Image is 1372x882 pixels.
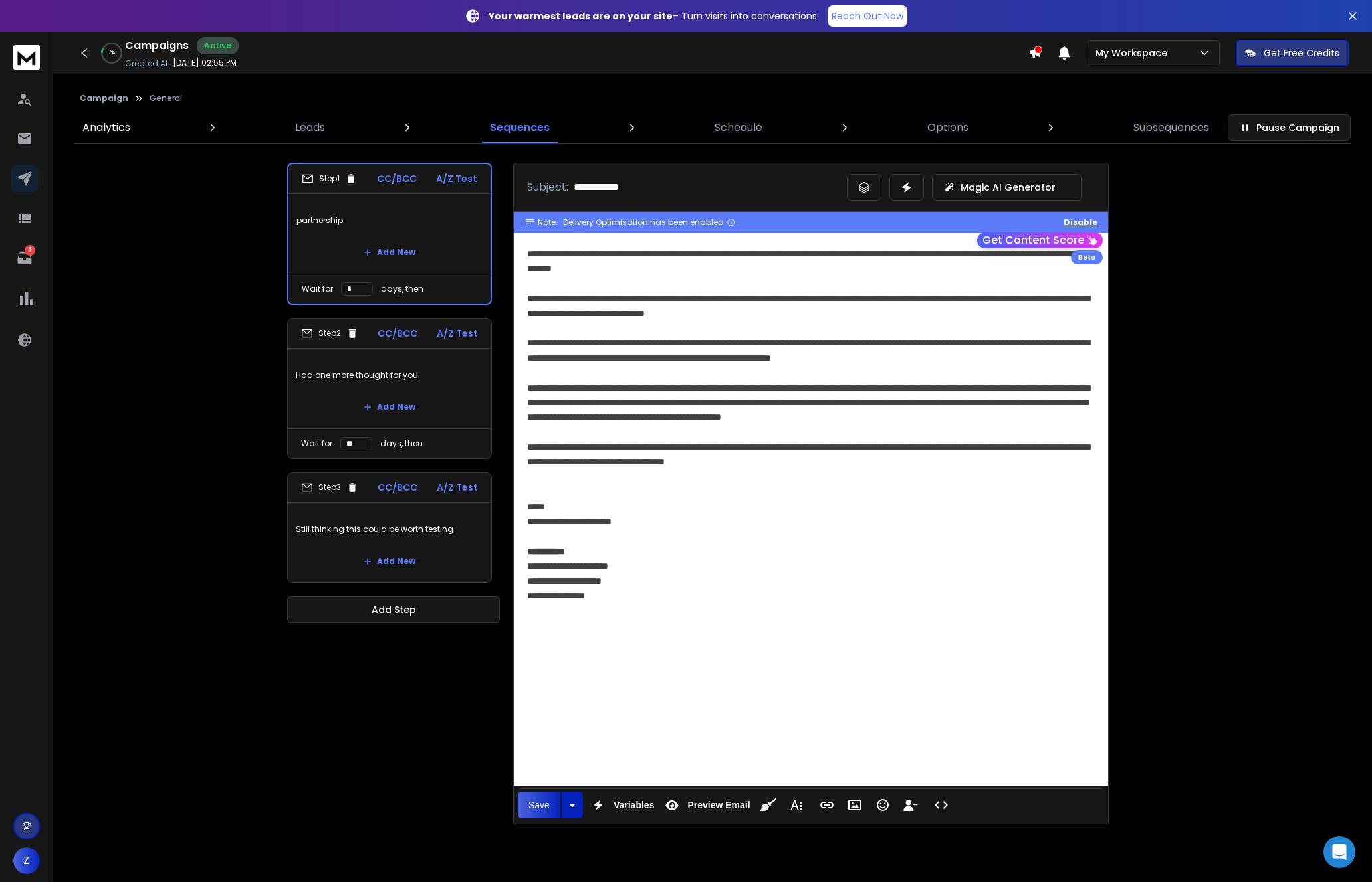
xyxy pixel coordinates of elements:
button: Emoticons [870,792,895,818]
p: My Workspace [1095,46,1173,60]
p: days, then [381,284,423,294]
button: Clean HTML [756,792,781,818]
button: Variables [586,792,657,818]
a: Subsequences [1125,112,1217,143]
p: Wait for [301,438,332,449]
button: Disable [1064,217,1097,228]
p: A/Z Test [437,481,478,494]
div: Delivery Optimisation has been enabled [563,217,736,228]
p: Schedule [715,120,762,135]
div: Beta [1071,250,1103,264]
p: Had one more thought for you [296,357,483,394]
p: Options [927,120,969,135]
button: Campaign [80,93,128,104]
a: Schedule [707,112,770,143]
button: Add New [353,239,426,266]
button: Add Step [287,596,500,623]
p: CC/BCC [377,172,417,185]
p: Analytics [82,120,130,135]
button: Preview Email [659,792,752,818]
span: Variables [611,800,657,811]
p: days, then [380,438,423,449]
button: Insert Unsubscribe Link [898,792,923,818]
p: Magic AI Generator [961,181,1056,194]
li: Step1CC/BCCA/Z TestpartnershipAdd NewWait fordays, then [287,163,492,305]
button: Z [13,847,40,874]
p: Get Free Credits [1264,46,1339,60]
span: Preview Email [685,800,752,811]
a: Sequences [482,112,558,143]
div: Step 3 [301,482,358,493]
button: Add New [353,394,426,420]
a: Reach Out Now [828,5,907,27]
p: Created At: [125,58,170,69]
p: Subject: [527,179,568,195]
p: CC/BCC [378,327,417,340]
button: Insert Image (⌘P) [842,792,867,818]
img: logo [13,45,40,70]
button: Insert Link (⌘K) [814,792,840,818]
a: Options [919,112,976,143]
p: A/Z Test [437,327,478,340]
button: Magic AI Generator [932,174,1082,201]
p: General [150,93,182,104]
strong: Your warmest leads are on your site [489,9,673,23]
p: Reach Out Now [832,9,903,23]
li: Step2CC/BCCA/Z TestHad one more thought for youAdd NewWait fordays, then [287,318,492,459]
button: Get Free Credits [1236,40,1349,66]
p: CC/BCC [378,481,417,494]
p: Leads [295,120,325,135]
div: Step 1 [302,173,357,185]
p: Subsequences [1133,120,1209,135]
span: Note: [538,217,558,228]
a: 5 [11,245,38,272]
p: 5 [25,245,35,256]
div: Active [197,37,239,54]
a: Leads [287,112,333,143]
div: Step 2 [301,327,358,339]
p: partnership [296,202,483,239]
div: Open Intercom Messenger [1323,836,1355,868]
p: Still thinking this could be worth testing [296,511,483,548]
p: – Turn visits into conversations [489,9,817,23]
p: [DATE] 02:55 PM [173,58,237,68]
li: Step3CC/BCCA/Z TestStill thinking this could be worth testingAdd New [287,472,492,583]
h1: Campaigns [125,38,189,54]
button: More Text [784,792,809,818]
button: Save [518,792,560,818]
p: Wait for [302,284,333,294]
button: Code View [929,792,954,818]
p: Sequences [490,120,550,135]
p: A/Z Test [436,172,477,185]
button: Get Content Score [977,232,1103,248]
button: Add New [353,548,426,574]
button: Pause Campaign [1228,114,1351,141]
p: 7 % [108,49,115,57]
a: Analytics [74,112,138,143]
